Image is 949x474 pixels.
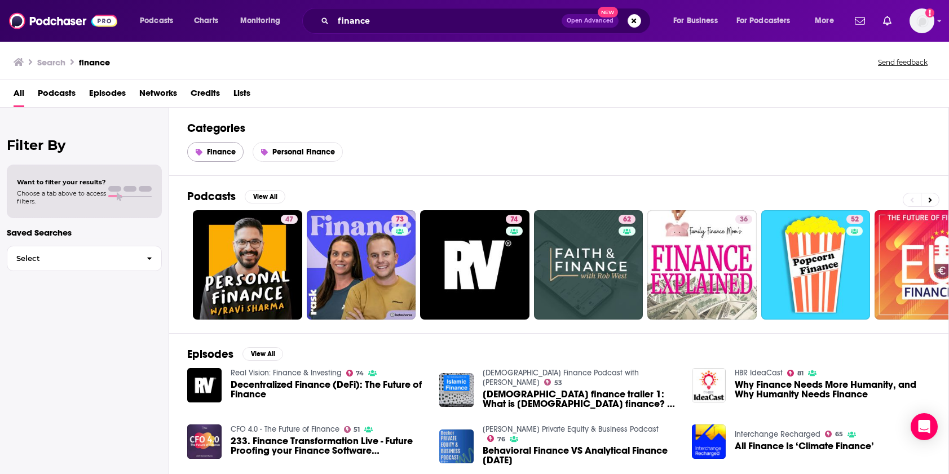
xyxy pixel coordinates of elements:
h3: finance [79,57,110,68]
a: Charts [187,12,225,30]
button: open menu [132,12,188,30]
a: 81 [787,370,804,376]
span: Podcasts [140,13,173,29]
img: User Profile [910,8,934,33]
img: 233. Finance Transformation Live - Future Proofing your Finance Software Architecture [187,424,222,459]
a: 53 [544,379,562,386]
a: 52 [846,215,863,224]
img: Podchaser - Follow, Share and Rate Podcasts [9,10,117,32]
button: Show profile menu [910,8,934,33]
span: More [815,13,834,29]
h2: Filter By [7,137,162,153]
span: 51 [354,427,360,432]
a: Islamic finance trailer 1: What is Islamic finance? | Almir Colan [483,389,678,409]
a: Finance [187,142,244,162]
button: View All [242,347,283,361]
span: 36 [740,214,748,225]
a: Networks [139,84,177,107]
span: Want to filter your results? [17,178,106,186]
a: Podcasts [38,84,76,107]
span: 81 [797,371,804,376]
span: Select [7,255,138,262]
span: Charts [194,13,218,29]
span: Decentralized Finance (DeFi): The Future of Finance [231,380,426,399]
a: PodcastsView All [187,189,285,203]
span: 52 [851,214,859,225]
input: Search podcasts, credits, & more... [333,12,562,30]
span: 73 [396,214,404,225]
a: 73 [391,215,408,224]
span: 76 [497,437,505,442]
span: Why Finance Needs More Humanity, and Why Humanity Needs Finance [735,380,930,399]
span: 62 [623,214,631,225]
button: Open AdvancedNew [562,14,619,28]
img: Islamic finance trailer 1: What is Islamic finance? | Almir Colan [439,373,474,407]
a: All [14,84,24,107]
a: 65 [825,431,843,437]
a: 62 [619,215,635,224]
a: Behavioral Finance VS Analytical Finance 2-28-22 [483,446,678,465]
a: 76 [487,435,505,442]
button: View All [245,190,285,203]
a: 74 [506,215,522,224]
button: Select [7,246,162,271]
span: For Podcasters [736,13,791,29]
span: 65 [835,432,843,437]
a: 74 [420,210,529,320]
a: 74 [346,370,364,376]
button: open menu [232,12,295,30]
h2: Categories [187,121,930,135]
span: 47 [285,214,293,225]
span: For Business [673,13,718,29]
a: Show notifications dropdown [879,11,896,30]
img: Why Finance Needs More Humanity, and Why Humanity Needs Finance [692,368,726,402]
button: open menu [807,12,848,30]
svg: Add a profile image [925,8,934,17]
span: Monitoring [240,13,280,29]
a: 52 [761,210,871,320]
a: Episodes [89,84,126,107]
a: 47 [281,215,298,224]
button: Send feedback [875,57,931,67]
span: Finance [207,147,236,157]
span: 74 [510,214,518,225]
img: Behavioral Finance VS Analytical Finance 2-28-22 [439,429,474,464]
a: HBR IdeaCast [735,368,783,378]
span: Lists [233,84,250,107]
a: Interchange Recharged [735,429,820,439]
a: Show notifications dropdown [850,11,869,30]
a: 51 [344,426,360,433]
img: Decentralized Finance (DeFi): The Future of Finance [187,368,222,402]
a: 36 [735,215,752,224]
div: Search podcasts, credits, & more... [313,8,661,34]
h3: Search [37,57,65,68]
span: Choose a tab above to access filters. [17,189,106,205]
p: Saved Searches [7,227,162,238]
span: New [598,7,618,17]
a: 73 [307,210,416,320]
span: Open Advanced [567,18,613,24]
span: 74 [356,371,364,376]
a: EpisodesView All [187,347,283,361]
span: [DEMOGRAPHIC_DATA] finance trailer 1: What is [DEMOGRAPHIC_DATA] finance? | [PERSON_NAME] [483,389,678,409]
a: Credits [191,84,220,107]
a: 233. Finance Transformation Live - Future Proofing your Finance Software Architecture [231,436,426,455]
a: 62 [534,210,643,320]
h2: Episodes [187,347,233,361]
span: Personal Finance [272,147,335,157]
img: All Finance Is ‘Climate Finance’ [692,424,726,459]
button: open menu [729,12,807,30]
span: 53 [554,380,562,386]
span: Behavioral Finance VS Analytical Finance [DATE] [483,446,678,465]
